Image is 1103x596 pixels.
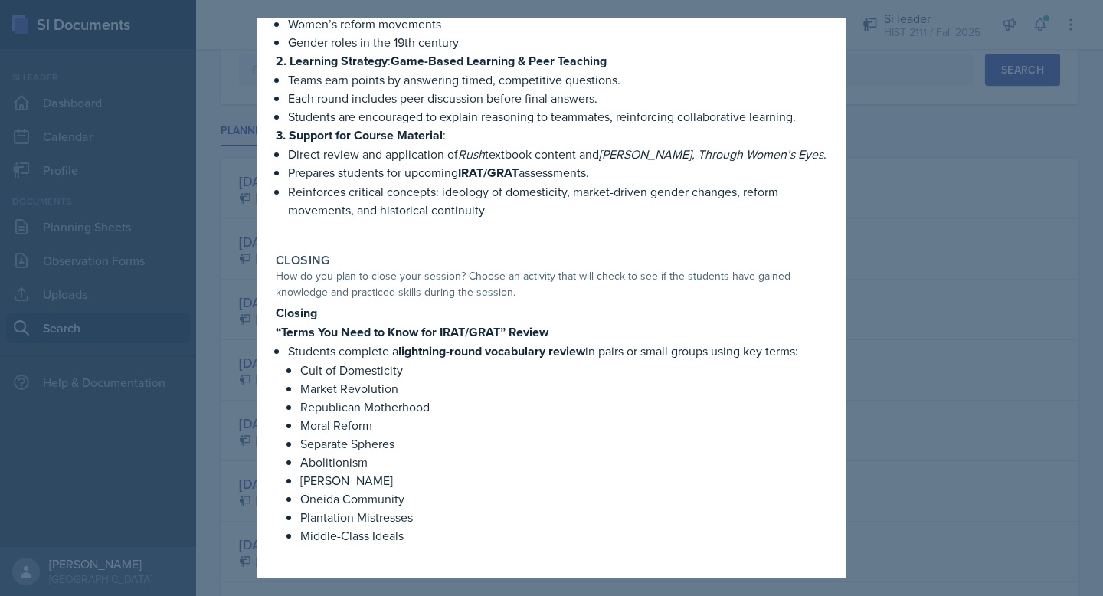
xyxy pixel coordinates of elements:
p: : [276,126,827,145]
div: How do you plan to close your session? Choose an activity that will check to see if the students ... [276,268,827,300]
p: Plantation Mistresses [300,508,827,526]
p: Women’s reform movements [288,15,827,33]
strong: “Terms You Need to Know for IRAT/GRAT” Review [276,323,548,341]
p: Gender roles in the 19th century [288,33,827,51]
p: Each round includes peer discussion before final answers. [288,89,827,107]
strong: lightning-round vocabulary review [398,342,585,360]
p: Cult of Domesticity [300,361,827,379]
p: Oneida Community [300,490,827,508]
p: Teams earn points by answering timed, competitive questions. [288,70,827,89]
p: Students are encouraged to explain reasoning to teammates, reinforcing collaborative learning. [288,107,827,126]
strong: 2. Learning Strategy [276,52,388,70]
p: Republican Motherhood [300,398,827,416]
p: Prepares students for upcoming assessments. [288,163,827,182]
strong: 3. Support for Course Material [276,126,443,144]
p: Abolitionism [300,453,827,471]
p: Direct review and application of textbook content and . [288,145,827,163]
p: Market Revolution [300,379,827,398]
p: Students complete a in pairs or small groups using key terms: [288,342,827,361]
strong: IRAT/GRAT [458,164,519,182]
p: Separate Spheres [300,434,827,453]
p: Moral Reform [300,416,827,434]
label: Closing [276,253,330,268]
p: Middle-Class Ideals [300,526,827,545]
strong: Closing [276,304,317,322]
p: Reinforces critical concepts: ideology of domesticity, market-driven gender changes, reform movem... [288,182,827,219]
p: [PERSON_NAME] [300,471,827,490]
p: : [276,51,827,70]
strong: Game-Based Learning & Peer Teaching [391,52,607,70]
em: [PERSON_NAME], Through Women’s Eyes [599,146,823,162]
em: Rush [458,146,485,162]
